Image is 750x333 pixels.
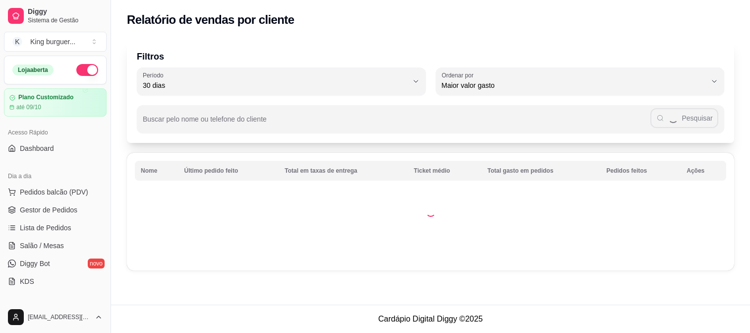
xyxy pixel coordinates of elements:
[20,276,34,286] span: KDS
[4,125,107,140] div: Acesso Rápido
[12,65,54,75] div: Loja aberta
[4,140,107,156] a: Dashboard
[28,313,91,321] span: [EMAIL_ADDRESS][DOMAIN_NAME]
[4,184,107,200] button: Pedidos balcão (PDV)
[4,168,107,184] div: Dia a dia
[127,12,294,28] h2: Relatório de vendas por cliente
[4,256,107,271] a: Diggy Botnovo
[20,259,50,268] span: Diggy Bot
[28,7,103,16] span: Diggy
[4,202,107,218] a: Gestor de Pedidos
[111,305,750,333] footer: Cardápio Digital Diggy © 2025
[20,205,77,215] span: Gestor de Pedidos
[20,187,88,197] span: Pedidos balcão (PDV)
[16,103,41,111] article: até 09/10
[30,37,75,47] div: King burguer ...
[4,88,107,117] a: Plano Customizadoaté 09/10
[12,37,22,47] span: K
[4,305,107,329] button: [EMAIL_ADDRESS][DOMAIN_NAME]
[18,94,73,101] article: Plano Customizado
[442,80,707,90] span: Maior valor gasto
[4,4,107,28] a: DiggySistema de Gestão
[143,80,408,90] span: 30 dias
[28,16,103,24] span: Sistema de Gestão
[143,118,650,128] input: Buscar pelo nome ou telefone do cliente
[442,71,477,79] label: Ordenar por
[20,143,54,153] span: Dashboard
[20,223,71,233] span: Lista de Pedidos
[76,64,98,76] button: Alterar Status
[137,67,426,95] button: Período30 dias
[143,71,167,79] label: Período
[4,273,107,289] a: KDS
[436,67,725,95] button: Ordenar porMaior valor gasto
[4,32,107,52] button: Select a team
[137,50,724,64] p: Filtros
[426,207,436,217] div: Loading
[4,220,107,236] a: Lista de Pedidos
[20,241,64,251] span: Salão / Mesas
[4,238,107,254] a: Salão / Mesas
